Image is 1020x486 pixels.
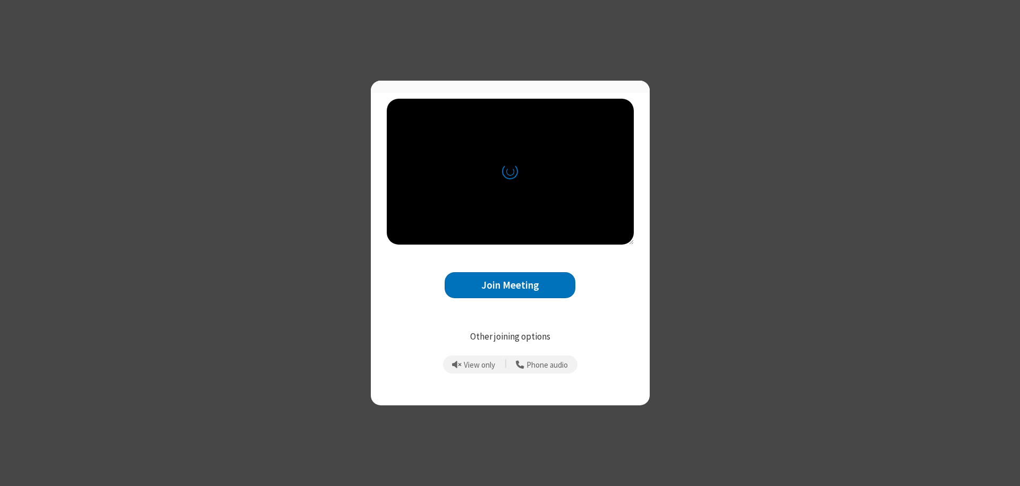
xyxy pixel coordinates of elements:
[387,330,634,344] p: Other joining options
[448,355,499,374] button: Prevent echo when there is already an active mic and speaker in the room.
[464,361,495,370] span: View only
[445,272,575,298] button: Join Meeting
[505,357,507,372] span: |
[512,355,572,374] button: Use your phone for mic and speaker while you view the meeting on this device.
[526,361,568,370] span: Phone audio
